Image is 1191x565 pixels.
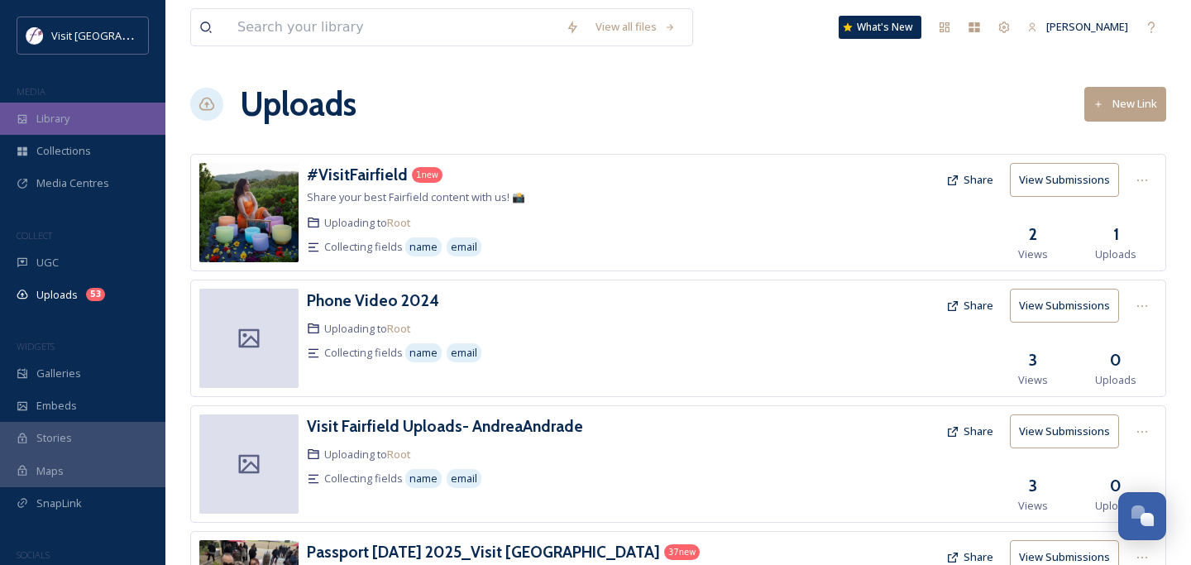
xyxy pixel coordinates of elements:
span: Uploading to [324,447,411,462]
a: View Submissions [1010,414,1127,448]
a: Root [387,215,411,230]
a: Uploads [240,79,356,129]
span: name [409,471,438,486]
button: View Submissions [1010,163,1119,197]
div: 53 [86,288,105,301]
span: UGC [36,255,59,271]
h3: 1 [1113,223,1119,247]
h3: Passport [DATE] 2025_Visit [GEOGRAPHIC_DATA] [307,542,660,562]
button: New Link [1084,87,1166,121]
span: name [409,239,438,255]
a: Phone Video 2024 [307,289,439,313]
span: Views [1018,372,1048,388]
span: Media Centres [36,175,109,191]
span: email [451,239,477,255]
button: Share [938,290,1002,322]
span: MEDIA [17,85,45,98]
button: Open Chat [1118,492,1166,540]
a: View Submissions [1010,163,1127,197]
a: View Submissions [1010,289,1127,323]
h3: 0 [1110,474,1122,498]
span: Collections [36,143,91,159]
span: SOCIALS [17,548,50,561]
span: COLLECT [17,229,52,242]
span: Views [1018,247,1048,262]
span: [PERSON_NAME] [1046,19,1128,34]
span: Collecting fields [324,345,403,361]
button: Share [938,164,1002,196]
span: Uploading to [324,321,411,337]
span: Views [1018,498,1048,514]
span: Library [36,111,69,127]
span: Collecting fields [324,239,403,255]
h3: Phone Video 2024 [307,290,439,310]
h3: 3 [1029,348,1037,372]
span: SnapLink [36,496,82,511]
a: #VisitFairfield [307,163,408,187]
h3: Visit Fairfield Uploads- AndreaAndrade [307,416,583,436]
a: Root [387,447,411,462]
span: Uploads [1095,372,1136,388]
button: View Submissions [1010,414,1119,448]
span: Collecting fields [324,471,403,486]
img: 43e695d2-7906-475c-8dff-720fc4e8a6e3.jpg [199,163,299,262]
span: Embeds [36,398,77,414]
span: Uploads [1095,498,1136,514]
span: Visit [GEOGRAPHIC_DATA] [51,27,179,43]
button: Share [938,415,1002,448]
h3: 3 [1029,474,1037,498]
a: What's New [839,16,921,39]
span: Galleries [36,366,81,381]
input: Search your library [229,9,557,45]
a: View all files [587,11,684,43]
span: name [409,345,438,361]
a: [PERSON_NAME] [1019,11,1136,43]
span: email [451,345,477,361]
span: Uploads [1095,247,1136,262]
a: Passport [DATE] 2025_Visit [GEOGRAPHIC_DATA] [307,540,660,564]
a: Root [387,321,411,336]
div: 1 new [412,167,442,183]
span: Uploads [36,287,78,303]
span: Uploading to [324,215,411,231]
a: Visit Fairfield Uploads- AndreaAndrade [307,414,583,438]
span: Stories [36,430,72,446]
button: View Submissions [1010,289,1119,323]
h3: 2 [1029,223,1037,247]
h3: #VisitFairfield [307,165,408,184]
span: Share your best Fairfield content with us! 📸 [307,189,525,204]
h3: 0 [1110,348,1122,372]
span: WIDGETS [17,340,55,352]
span: Maps [36,463,64,479]
span: email [451,471,477,486]
img: visitfairfieldca_logo.jpeg [26,27,43,44]
div: 37 new [664,544,700,560]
